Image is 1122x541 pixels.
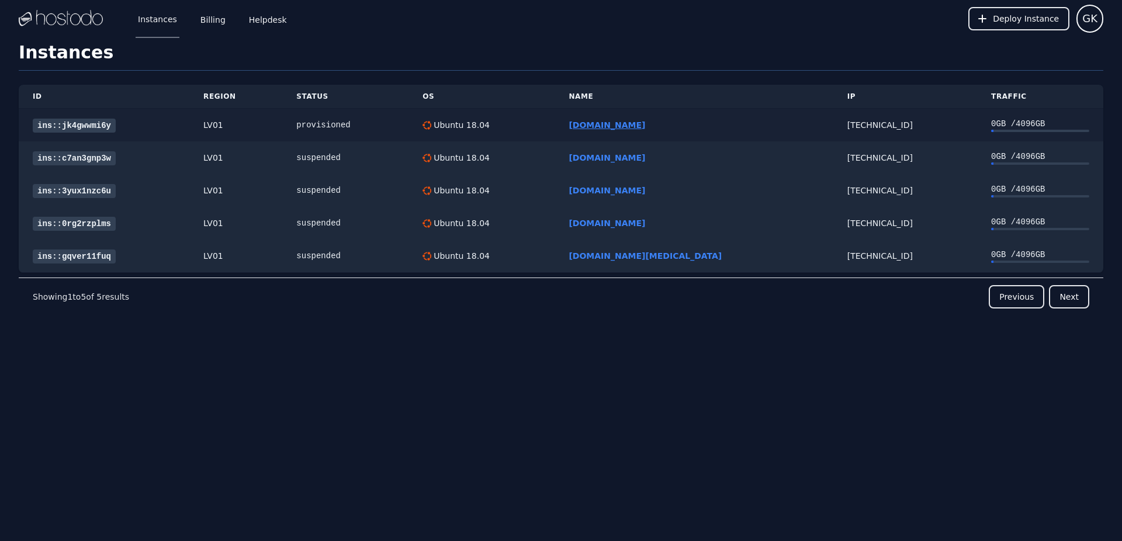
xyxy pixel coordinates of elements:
[989,285,1044,308] button: Previous
[847,250,963,262] div: [TECHNICAL_ID]
[408,85,555,109] th: OS
[296,250,394,262] div: suspended
[19,42,1103,71] h1: Instances
[993,13,1059,25] span: Deploy Instance
[569,219,645,228] a: [DOMAIN_NAME]
[19,278,1103,315] nav: Pagination
[296,119,394,131] div: provisioned
[67,292,72,301] span: 1
[203,217,268,229] div: LV01
[33,217,116,231] a: ins::0rg2rzplms
[991,183,1089,195] div: 0 GB / 4096 GB
[423,121,431,130] img: Ubuntu 18.04
[991,151,1089,162] div: 0 GB / 4096 GB
[296,152,394,164] div: suspended
[569,251,722,261] a: [DOMAIN_NAME][MEDICAL_DATA]
[96,292,102,301] span: 5
[33,151,116,165] a: ins::c7an3gnp3w
[991,216,1089,228] div: 0 GB / 4096 GB
[569,120,645,130] a: [DOMAIN_NAME]
[33,291,129,303] p: Showing to of results
[847,185,963,196] div: [TECHNICAL_ID]
[19,85,189,109] th: ID
[431,250,490,262] div: Ubuntu 18.04
[431,217,490,229] div: Ubuntu 18.04
[203,250,268,262] div: LV01
[569,153,645,162] a: [DOMAIN_NAME]
[555,85,833,109] th: Name
[282,85,408,109] th: Status
[423,186,431,195] img: Ubuntu 18.04
[1082,11,1097,27] span: GK
[423,154,431,162] img: Ubuntu 18.04
[847,119,963,131] div: [TECHNICAL_ID]
[1049,285,1089,308] button: Next
[977,85,1103,109] th: Traffic
[847,152,963,164] div: [TECHNICAL_ID]
[33,119,116,133] a: ins::jk4gwwmi6y
[203,119,268,131] div: LV01
[968,7,1069,30] button: Deploy Instance
[33,184,116,198] a: ins::3yux1nzc6u
[423,219,431,228] img: Ubuntu 18.04
[296,185,394,196] div: suspended
[203,152,268,164] div: LV01
[847,217,963,229] div: [TECHNICAL_ID]
[81,292,86,301] span: 5
[431,185,490,196] div: Ubuntu 18.04
[296,217,394,229] div: suspended
[203,185,268,196] div: LV01
[423,252,431,261] img: Ubuntu 18.04
[19,10,103,27] img: Logo
[1076,5,1103,33] button: User menu
[991,118,1089,130] div: 0 GB / 4096 GB
[189,85,282,109] th: Region
[431,119,490,131] div: Ubuntu 18.04
[33,249,116,263] a: ins::gqver11fuq
[991,249,1089,261] div: 0 GB / 4096 GB
[833,85,977,109] th: IP
[569,186,645,195] a: [DOMAIN_NAME]
[431,152,490,164] div: Ubuntu 18.04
